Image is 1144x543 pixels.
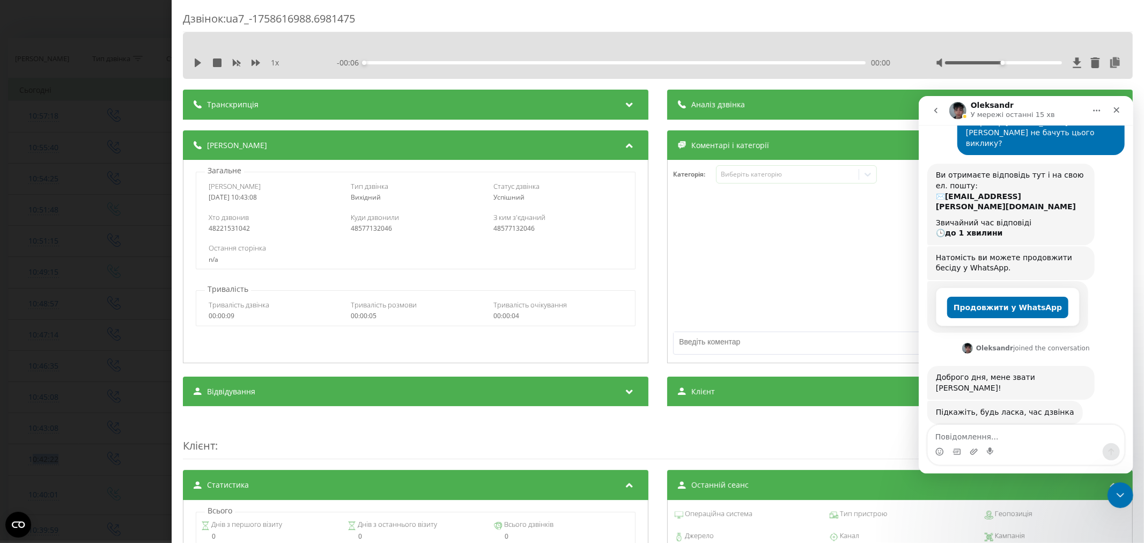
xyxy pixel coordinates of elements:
span: Успішний [493,193,525,202]
div: n/a [209,256,623,263]
div: Виберіть категорію [721,170,855,179]
iframe: Intercom live chat [919,96,1133,474]
span: Тривалість очікування [493,300,567,310]
span: Тривалість розмови [351,300,417,310]
div: 00:00:05 [351,312,480,320]
span: Клієнт [691,386,715,397]
div: 0 [494,533,630,540]
span: Днів з останнього візиту [356,519,437,530]
span: - 00:06 [337,57,364,68]
span: Всього дзвінків [503,519,553,530]
span: Геопозиція [993,509,1032,519]
h4: Категорія : [673,171,716,178]
iframe: Intercom live chat [1108,482,1133,508]
span: Статус дзвінка [493,181,540,191]
span: Останній сеанс [691,480,749,490]
span: Відвідування [207,386,255,397]
span: Статистика [207,480,249,490]
p: Всього [205,505,235,516]
span: Канал [838,531,859,541]
div: 0 [201,533,337,540]
span: 1 x [271,57,279,68]
span: Клієнт [183,438,215,453]
p: Загальне [205,165,244,176]
span: Куди дзвонили [351,212,399,222]
span: Тривалість дзвінка [209,300,269,310]
span: Джерело [683,531,714,541]
div: 48221531042 [209,225,338,232]
span: Вихідний [351,193,381,202]
div: : [183,417,1133,459]
span: Кампанія [993,531,1025,541]
span: Коментарі і категорії [691,140,769,151]
div: 48577132046 [493,225,623,232]
span: Хто дзвонив [209,212,249,222]
p: Тривалість [205,284,251,295]
span: Тип дзвінка [351,181,388,191]
div: Accessibility label [1000,61,1005,65]
span: Аналіз дзвінка [691,99,745,110]
span: Транскрипція [207,99,259,110]
div: 48577132046 [351,225,480,232]
div: Дзвінок : ua7_-1758616988.6981475 [183,11,1133,32]
span: Тип пристрою [838,509,887,519]
span: Днів з першого візиту [210,519,282,530]
span: 00:00 [871,57,890,68]
div: [DATE] 10:43:08 [209,194,338,201]
div: 0 [348,533,484,540]
div: 00:00:09 [209,312,338,320]
span: [PERSON_NAME] [207,140,267,151]
div: 00:00:04 [493,312,623,320]
div: Accessibility label [362,61,366,65]
span: Операційна система [683,509,752,519]
span: Остання сторінка [209,243,266,253]
span: З ким з'єднаний [493,212,545,222]
button: Open CMP widget [5,512,31,538]
span: [PERSON_NAME] [209,181,261,191]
